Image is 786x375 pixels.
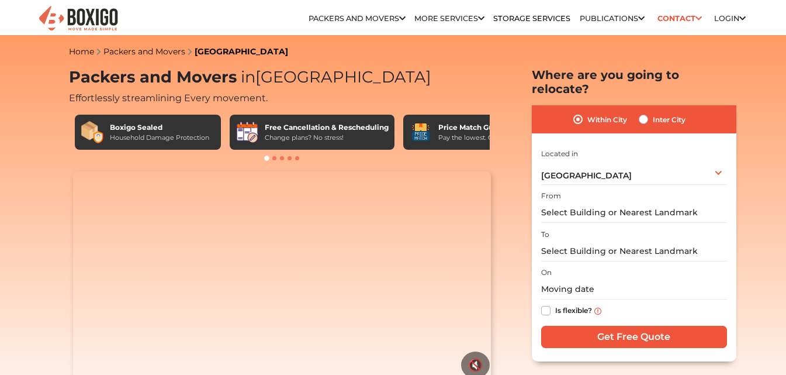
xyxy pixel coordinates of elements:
[414,14,484,23] a: More services
[81,121,104,144] img: Boxigo Sealed
[541,170,632,181] span: [GEOGRAPHIC_DATA]
[653,112,685,126] label: Inter City
[309,14,406,23] a: Packers and Movers
[265,122,389,133] div: Free Cancellation & Rescheduling
[265,133,389,143] div: Change plans? No stress!
[555,304,592,316] label: Is flexible?
[69,46,94,57] a: Home
[103,46,185,57] a: Packers and Movers
[532,68,736,96] h2: Where are you going to relocate?
[653,9,705,27] a: Contact
[438,133,527,143] div: Pay the lowest. Guaranteed!
[493,14,570,23] a: Storage Services
[195,46,288,57] a: [GEOGRAPHIC_DATA]
[236,121,259,144] img: Free Cancellation & Rescheduling
[541,149,578,159] label: Located in
[110,133,209,143] div: Household Damage Protection
[541,279,727,300] input: Moving date
[110,122,209,133] div: Boxigo Sealed
[541,326,727,348] input: Get Free Quote
[241,67,255,87] span: in
[37,5,119,33] img: Boxigo
[541,202,727,223] input: Select Building or Nearest Landmark
[541,191,561,201] label: From
[69,92,268,104] span: Effortlessly streamlining Every movement.
[237,67,431,87] span: [GEOGRAPHIC_DATA]
[541,267,552,278] label: On
[541,241,727,262] input: Select Building or Nearest Landmark
[409,121,432,144] img: Price Match Guarantee
[580,14,645,23] a: Publications
[438,122,527,133] div: Price Match Guarantee
[541,229,549,240] label: To
[714,14,746,23] a: Login
[587,112,627,126] label: Within City
[594,308,601,315] img: info
[69,68,496,87] h1: Packers and Movers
